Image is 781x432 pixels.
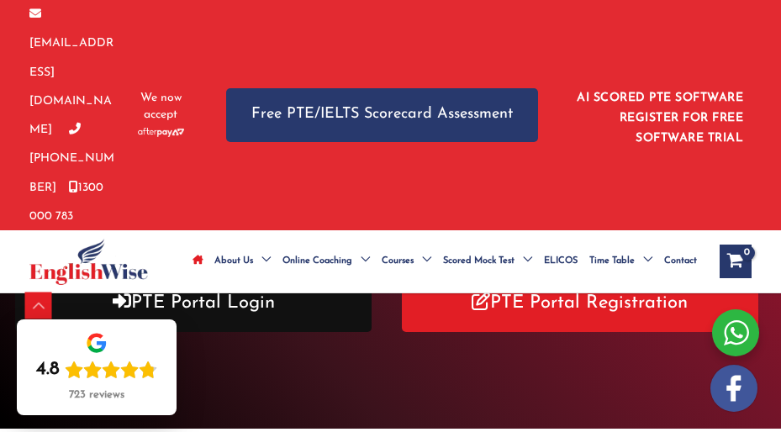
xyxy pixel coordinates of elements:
[635,232,652,291] span: Menu Toggle
[138,90,184,124] span: We now accept
[352,232,370,291] span: Menu Toggle
[664,232,697,291] span: Contact
[376,232,437,291] a: CoursesMenu Toggle
[437,232,538,291] a: Scored Mock TestMenu Toggle
[583,232,658,291] a: Time TableMenu Toggle
[443,232,515,291] span: Scored Mock Test
[710,365,757,412] img: white-facebook.png
[277,232,376,291] a: Online CoachingMenu Toggle
[69,388,124,402] div: 723 reviews
[214,232,253,291] span: About Us
[29,124,114,194] a: [PHONE_NUMBER]
[577,92,743,145] a: AI SCORED PTE SOFTWARE REGISTER FOR FREE SOFTWARE TRIAL
[382,232,414,291] span: Courses
[589,232,635,291] span: Time Table
[544,232,578,291] span: ELICOS
[572,78,752,153] aside: Header Widget 1
[29,8,113,136] a: [EMAIL_ADDRESS][DOMAIN_NAME]
[208,232,277,291] a: About UsMenu Toggle
[282,232,352,291] span: Online Coaching
[226,88,538,141] a: Free PTE/IELTS Scorecard Assessment
[187,232,703,291] nav: Site Navigation: Main Menu
[515,232,532,291] span: Menu Toggle
[720,245,752,278] a: View Shopping Cart, empty
[402,274,758,332] a: PTE Portal Registration
[414,232,431,291] span: Menu Toggle
[538,232,583,291] a: ELICOS
[36,358,60,382] div: 4.8
[138,128,184,137] img: Afterpay-Logo
[658,232,703,291] a: Contact
[29,239,148,285] img: cropped-ew-logo
[253,232,271,291] span: Menu Toggle
[29,182,103,223] a: 1300 000 783
[36,358,157,382] div: Rating: 4.8 out of 5
[15,274,372,332] a: PTE Portal Login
